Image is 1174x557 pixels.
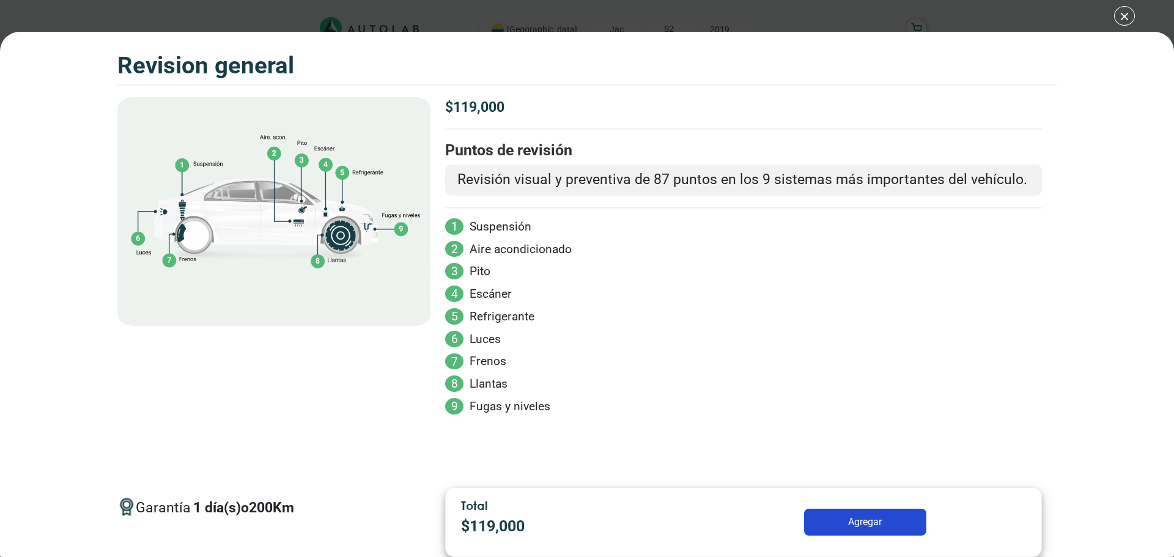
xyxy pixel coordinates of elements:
[461,515,686,537] p: $ 119,000
[445,398,1042,416] li: Fugas y niveles
[445,331,1042,349] li: Luces
[804,509,926,536] button: Agregar
[193,498,294,519] p: 1 día(s) o 200 Km
[461,498,488,512] span: Total
[445,97,1042,119] p: $ 119,000
[445,286,1042,303] li: Escáner
[445,141,1042,160] h3: Puntos de revisión
[445,241,463,257] span: 2
[445,241,1042,259] li: Aire acondicionado
[445,375,1042,393] li: Llantas
[457,169,1030,191] p: Revisión visual y preventiva de 87 puntos en los 9 sistemas más importantes del vehículo.
[445,353,463,370] span: 7
[445,308,1042,326] li: Refrigerante
[445,375,463,392] span: 8
[445,218,1042,236] li: Suspensión
[445,263,463,279] span: 3
[445,308,463,325] span: 5
[445,218,463,235] span: 1
[445,331,463,347] span: 6
[445,353,1042,371] li: Frenos
[445,398,463,415] span: 9
[136,498,294,529] span: Garantía
[445,286,463,302] span: 4
[117,51,294,79] h3: REVISION GENERAL
[445,263,1042,281] li: Pito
